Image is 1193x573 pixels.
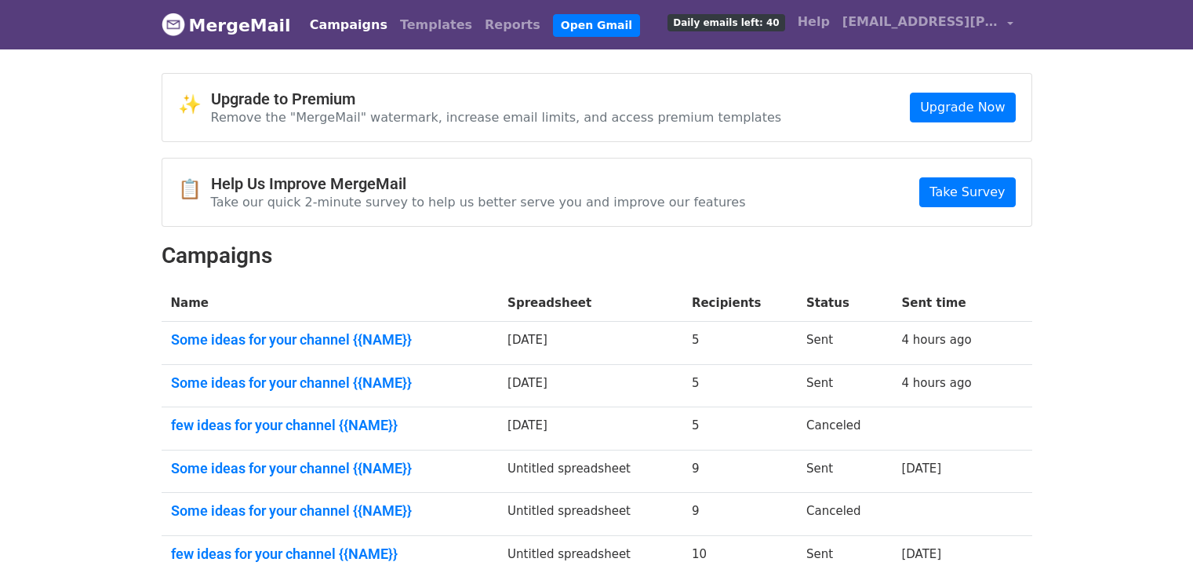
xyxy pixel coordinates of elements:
a: MergeMail [162,9,291,42]
a: Upgrade Now [910,93,1015,122]
a: 4 hours ago [901,333,971,347]
a: Templates [394,9,478,41]
a: Reports [478,9,547,41]
img: MergeMail logo [162,13,185,36]
th: Name [162,285,499,322]
td: Sent [797,322,892,365]
td: Canceled [797,493,892,536]
a: [DATE] [901,462,941,476]
a: Campaigns [304,9,394,41]
a: Some ideas for your channel {{NAME}} [171,502,489,520]
td: 9 [682,450,797,493]
a: Take Survey [919,177,1015,207]
th: Sent time [892,285,1007,322]
span: Daily emails left: 40 [667,14,784,31]
td: [DATE] [498,407,682,451]
span: ✨ [178,93,211,116]
span: [EMAIL_ADDRESS][PERSON_NAME][DOMAIN_NAME] [842,13,999,31]
span: 📋 [178,178,211,201]
td: Untitled spreadsheet [498,493,682,536]
th: Recipients [682,285,797,322]
a: Some ideas for your channel {{NAME}} [171,331,489,349]
a: few ideas for your channel {{NAME}} [171,546,489,563]
h4: Help Us Improve MergeMail [211,174,746,193]
td: Untitled spreadsheet [498,450,682,493]
p: Remove the "MergeMail" watermark, increase email limits, and access premium templates [211,109,782,126]
td: 5 [682,407,797,451]
th: Spreadsheet [498,285,682,322]
h4: Upgrade to Premium [211,89,782,108]
td: [DATE] [498,322,682,365]
td: Sent [797,364,892,407]
p: Take our quick 2-minute survey to help us better serve you and improve our features [211,194,746,210]
a: few ideas for your channel {{NAME}} [171,417,489,434]
a: 4 hours ago [901,376,971,390]
a: Daily emails left: 40 [661,6,791,38]
a: [DATE] [901,547,941,561]
th: Status [797,285,892,322]
td: Sent [797,450,892,493]
td: 5 [682,322,797,365]
td: Canceled [797,407,892,451]
h2: Campaigns [162,243,1032,269]
a: Help [791,6,836,38]
a: [EMAIL_ADDRESS][PERSON_NAME][DOMAIN_NAME] [836,6,1020,43]
a: Some ideas for your channel {{NAME}} [171,460,489,477]
td: 5 [682,364,797,407]
td: 9 [682,493,797,536]
td: [DATE] [498,364,682,407]
a: Open Gmail [553,14,640,37]
a: Some ideas for your channel {{NAME}} [171,374,489,392]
